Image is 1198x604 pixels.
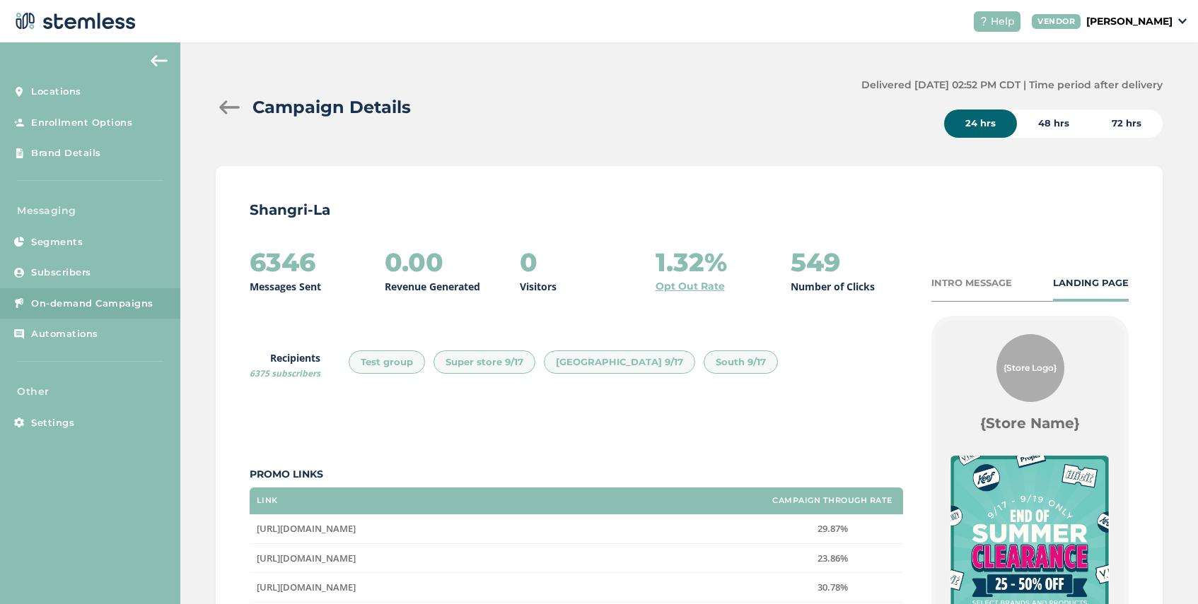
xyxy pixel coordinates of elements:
h2: 0.00 [385,248,443,276]
label: Link [257,496,278,505]
div: Super store 9/17 [434,350,535,374]
span: 6375 subscribers [250,367,320,379]
img: icon-help-white-03924b79.svg [979,17,988,25]
p: Visitors [520,279,557,294]
div: VENDOR [1032,14,1081,29]
p: [PERSON_NAME] [1086,14,1173,29]
h2: 1.32% [656,248,727,276]
span: Enrollment Options [31,116,132,130]
span: Brand Details [31,146,101,160]
div: Test group [349,350,425,374]
div: 72 hrs [1091,109,1163,138]
label: https://bit.ly/46byZC4 [257,581,755,593]
p: Messages Sent [250,279,321,294]
label: https://bit.ly/3ViYqvp [257,552,755,564]
p: Shangri-La [250,200,1129,220]
h2: 549 [791,248,840,276]
div: South 9/17 [704,350,778,374]
label: {Store Name} [980,413,1080,433]
p: Number of Clicks [791,279,875,294]
span: [URL][DOMAIN_NAME] [257,552,356,564]
img: icon_down-arrow-small-66adaf34.svg [1178,18,1187,24]
div: 48 hrs [1017,109,1091,138]
img: icon-arrow-back-accent-c549486e.svg [151,55,168,66]
label: 23.86% [769,552,896,564]
a: Opt Out Rate [656,279,725,294]
p: Revenue Generated [385,279,480,294]
span: Locations [31,85,81,99]
label: Delivered [DATE] 02:52 PM CDT | Time period after delivery [861,78,1163,93]
span: Automations [31,327,98,341]
img: logo-dark-0685b13c.svg [11,7,136,35]
label: 29.87% [769,523,896,535]
h2: 0 [520,248,537,276]
span: Subscribers [31,266,91,280]
div: INTRO MESSAGE [931,276,1012,290]
div: [GEOGRAPHIC_DATA] 9/17 [544,350,695,374]
label: Promo Links [250,467,903,482]
label: Recipients [250,350,320,380]
span: 23.86% [818,552,848,564]
h2: 6346 [250,248,315,276]
div: LANDING PAGE [1053,276,1129,290]
h2: Campaign Details [252,95,411,120]
span: 29.87% [818,522,848,535]
span: Segments [31,235,83,249]
label: https://bit.ly/4gswcbb [257,523,755,535]
span: On-demand Campaigns [31,297,153,311]
label: Campaign Through Rate [772,496,892,505]
span: [URL][DOMAIN_NAME] [257,581,356,593]
span: Settings [31,416,74,430]
label: 30.78% [769,581,896,593]
span: {Store Logo} [1004,362,1057,374]
span: 30.78% [818,581,848,593]
span: [URL][DOMAIN_NAME] [257,522,356,535]
span: Help [991,14,1015,29]
iframe: Chat Widget [1127,536,1198,604]
div: 24 hrs [944,109,1017,138]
